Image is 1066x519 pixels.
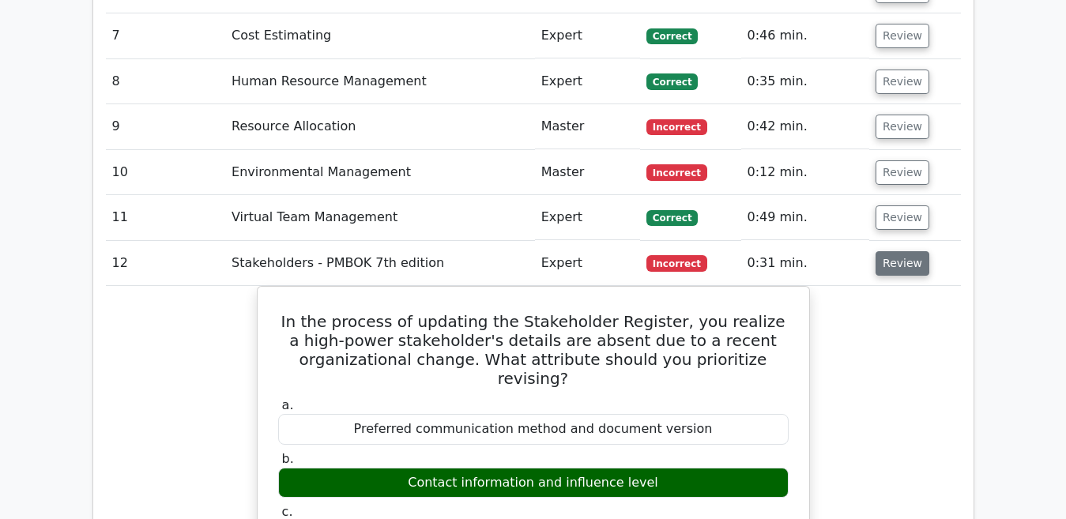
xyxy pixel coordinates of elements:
[646,255,707,271] span: Incorrect
[282,397,294,412] span: a.
[282,451,294,466] span: b.
[225,59,535,104] td: Human Resource Management
[225,241,535,286] td: Stakeholders - PMBOK 7th edition
[106,13,226,58] td: 7
[876,251,929,276] button: Review
[876,115,929,139] button: Review
[277,312,790,388] h5: In the process of updating the Stakeholder Register, you realize a high-power stakeholder's detai...
[741,241,870,286] td: 0:31 min.
[535,150,640,195] td: Master
[741,195,870,240] td: 0:49 min.
[741,150,870,195] td: 0:12 min.
[646,73,698,89] span: Correct
[646,164,707,180] span: Incorrect
[876,24,929,48] button: Review
[106,59,226,104] td: 8
[535,59,640,104] td: Expert
[646,119,707,135] span: Incorrect
[876,205,929,230] button: Review
[106,104,226,149] td: 9
[535,13,640,58] td: Expert
[106,150,226,195] td: 10
[225,13,535,58] td: Cost Estimating
[278,414,789,445] div: Preferred communication method and document version
[646,210,698,226] span: Correct
[876,160,929,185] button: Review
[741,59,870,104] td: 0:35 min.
[106,195,226,240] td: 11
[278,468,789,498] div: Contact information and influence level
[876,70,929,94] button: Review
[741,13,870,58] td: 0:46 min.
[225,150,535,195] td: Environmental Management
[225,104,535,149] td: Resource Allocation
[535,241,640,286] td: Expert
[106,241,226,286] td: 12
[225,195,535,240] td: Virtual Team Management
[646,28,698,44] span: Correct
[741,104,870,149] td: 0:42 min.
[535,104,640,149] td: Master
[535,195,640,240] td: Expert
[282,504,293,519] span: c.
